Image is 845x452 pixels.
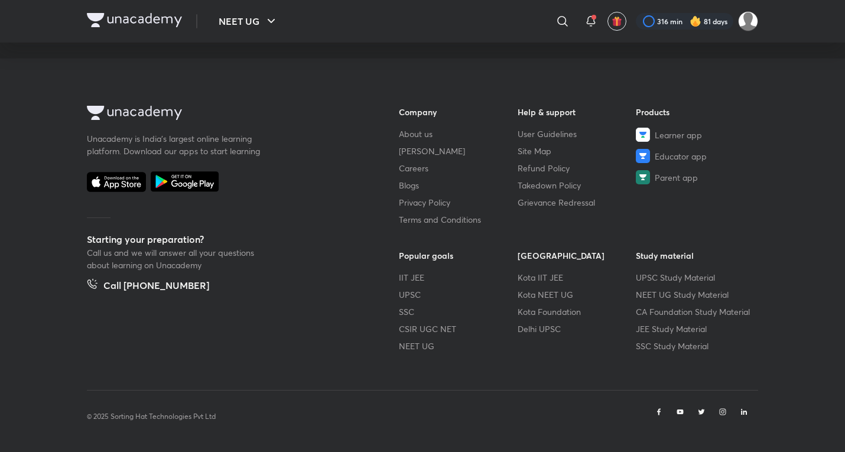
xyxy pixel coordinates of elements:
a: Company Logo [87,106,361,123]
a: Careers [399,162,518,174]
img: streak [690,15,701,27]
a: Learner app [636,128,755,142]
h6: Help & support [518,106,636,118]
a: UPSC Study Material [636,271,755,284]
a: Kota Foundation [518,305,636,318]
a: Takedown Policy [518,179,636,191]
img: Parent app [636,170,650,184]
a: NEET UG Study Material [636,288,755,301]
a: [PERSON_NAME] [399,145,518,157]
img: Educator app [636,149,650,163]
a: Kota IIT JEE [518,271,636,284]
span: Learner app [655,129,702,141]
a: Refund Policy [518,162,636,174]
a: Kota NEET UG [518,288,636,301]
a: NEET UG [399,340,518,352]
a: Parent app [636,170,755,184]
h5: Call [PHONE_NUMBER] [103,278,209,295]
a: CSIR UGC NET [399,323,518,335]
img: Company Logo [87,13,182,27]
a: Terms and Conditions [399,213,518,226]
a: SSC [399,305,518,318]
a: JEE Study Material [636,323,755,335]
p: © 2025 Sorting Hat Technologies Pvt Ltd [87,411,216,422]
a: Call [PHONE_NUMBER] [87,278,209,295]
a: Delhi UPSC [518,323,636,335]
a: Company Logo [87,13,182,30]
a: IIT JEE [399,271,518,284]
a: Blogs [399,179,518,191]
h6: Products [636,106,755,118]
a: UPSC [399,288,518,301]
img: avatar [612,16,622,27]
p: Call us and we will answer all your questions about learning on Unacademy [87,246,264,271]
h6: Study material [636,249,755,262]
h6: Company [399,106,518,118]
a: Site Map [518,145,636,157]
a: User Guidelines [518,128,636,140]
a: SSC Study Material [636,340,755,352]
h6: [GEOGRAPHIC_DATA] [518,249,636,262]
img: Kushagra Singh [738,11,758,31]
button: avatar [607,12,626,31]
span: Careers [399,162,428,174]
button: NEET UG [212,9,285,33]
img: Learner app [636,128,650,142]
a: Grievance Redressal [518,196,636,209]
a: Educator app [636,149,755,163]
a: CA Foundation Study Material [636,305,755,318]
h5: Starting your preparation? [87,232,361,246]
span: Parent app [655,171,698,184]
span: Educator app [655,150,707,162]
a: About us [399,128,518,140]
a: Privacy Policy [399,196,518,209]
img: Company Logo [87,106,182,120]
h6: Popular goals [399,249,518,262]
p: Unacademy is India’s largest online learning platform. Download our apps to start learning [87,132,264,157]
